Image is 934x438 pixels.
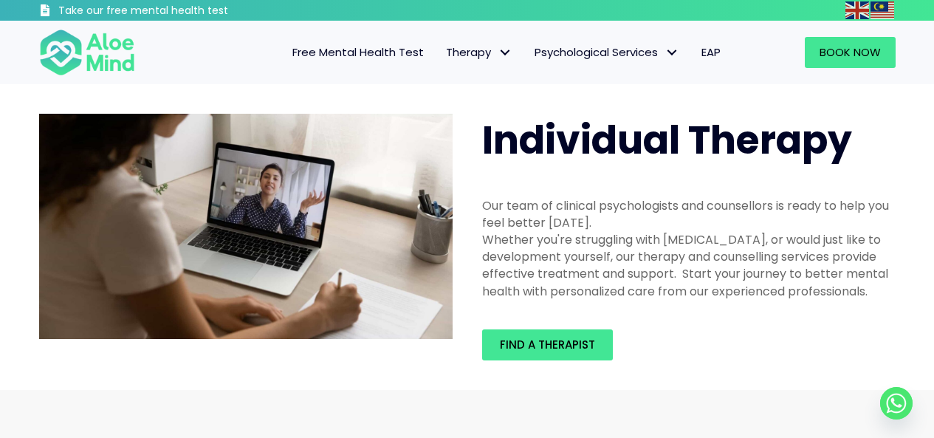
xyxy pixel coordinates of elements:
[482,113,852,167] span: Individual Therapy
[58,4,307,18] h3: Take our free mental health test
[871,1,894,19] img: ms
[523,37,690,68] a: Psychological ServicesPsychological Services: submenu
[154,37,732,68] nav: Menu
[701,44,721,60] span: EAP
[281,37,435,68] a: Free Mental Health Test
[292,44,424,60] span: Free Mental Health Test
[535,44,679,60] span: Psychological Services
[690,37,732,68] a: EAP
[482,231,896,300] div: Whether you're struggling with [MEDICAL_DATA], or would just like to development yourself, our th...
[820,44,881,60] span: Book Now
[39,28,135,77] img: Aloe mind Logo
[845,1,869,19] img: en
[39,114,453,340] img: Therapy online individual
[39,4,307,21] a: Take our free mental health test
[805,37,896,68] a: Book Now
[446,44,512,60] span: Therapy
[880,387,913,420] a: Whatsapp
[435,37,523,68] a: TherapyTherapy: submenu
[495,42,516,64] span: Therapy: submenu
[871,1,896,18] a: Malay
[845,1,871,18] a: English
[482,197,896,231] div: Our team of clinical psychologists and counsellors is ready to help you feel better [DATE].
[500,337,595,352] span: Find a therapist
[482,329,613,360] a: Find a therapist
[662,42,683,64] span: Psychological Services: submenu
